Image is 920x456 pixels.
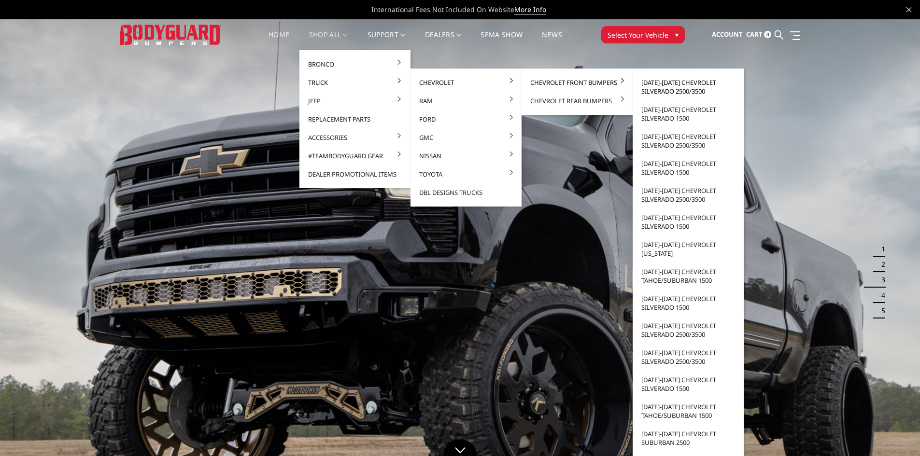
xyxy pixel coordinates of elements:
a: shop all [309,31,348,50]
a: [DATE]-[DATE] Chevrolet Silverado 1500 [637,290,740,317]
a: Jeep [303,92,407,110]
button: 5 of 5 [876,303,885,318]
a: Home [269,31,289,50]
a: Ford [414,110,518,128]
a: [DATE]-[DATE] Chevrolet [US_STATE] [637,235,740,263]
span: Account [712,30,743,39]
a: More Info [514,5,546,14]
a: Chevrolet Front Bumpers [525,73,629,92]
a: [DATE]-[DATE] Chevrolet Silverado 2500/3500 [637,344,740,371]
img: BODYGUARD BUMPERS [120,25,221,44]
a: SEMA Show [481,31,523,50]
a: [DATE]-[DATE] Chevrolet Silverado 1500 [637,100,740,127]
button: 4 of 5 [876,288,885,303]
a: GMC [414,128,518,147]
span: Select Your Vehicle [608,30,668,40]
a: Chevrolet Rear Bumpers [525,92,629,110]
a: Ram [414,92,518,110]
a: Nissan [414,147,518,165]
a: [DATE]-[DATE] Chevrolet Suburban 2500 [637,425,740,452]
a: Support [368,31,406,50]
a: [DATE]-[DATE] Chevrolet Silverado 1500 [637,154,740,181]
a: Cart 0 [746,22,771,48]
a: Toyota [414,165,518,183]
a: Dealers [425,31,462,50]
a: [DATE]-[DATE] Chevrolet Tahoe/Suburban 1500 [637,263,740,290]
a: Click to Down [443,439,477,456]
a: [DATE]-[DATE] Chevrolet Silverado 2500/3500 [637,127,740,154]
a: Account [712,22,743,48]
a: DBL Designs Trucks [414,183,518,202]
a: #TeamBodyguard Gear [303,147,407,165]
a: [DATE]-[DATE] Chevrolet Tahoe/Suburban 1500 [637,398,740,425]
button: Select Your Vehicle [601,26,685,43]
a: [DATE]-[DATE] Chevrolet Silverado 2500/3500 [637,73,740,100]
button: 3 of 5 [876,272,885,288]
a: [DATE]-[DATE] Chevrolet Silverado 2500/3500 [637,181,740,208]
span: Cart [746,30,763,39]
a: News [542,31,562,50]
iframe: Chat Widget [872,410,920,456]
span: ▾ [675,29,679,40]
button: 2 of 5 [876,257,885,272]
span: 0 [764,31,771,38]
a: Truck [303,73,407,92]
a: [DATE]-[DATE] Chevrolet Silverado 1500 [637,208,740,235]
a: Replacement Parts [303,110,407,128]
a: Dealer Promotional Items [303,165,407,183]
a: Bronco [303,55,407,73]
a: [DATE]-[DATE] Chevrolet Silverado 1500 [637,371,740,398]
a: [DATE]-[DATE] Chevrolet Silverado 2500/3500 [637,317,740,344]
a: Accessories [303,128,407,147]
button: 1 of 5 [876,241,885,257]
a: Chevrolet [414,73,518,92]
